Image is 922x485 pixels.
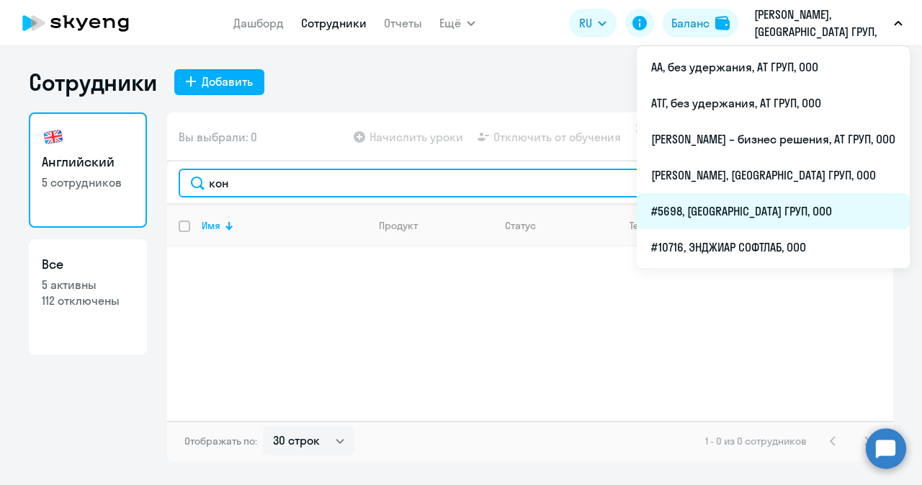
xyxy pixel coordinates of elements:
[384,16,422,30] a: Отчеты
[202,219,220,232] div: Имя
[179,169,882,197] input: Поиск по имени, email, продукту или статусу
[705,435,807,448] span: 1 - 0 из 0 сотрудников
[202,73,253,90] div: Добавить
[505,219,536,232] div: Статус
[379,219,493,232] div: Продукт
[630,219,712,232] div: Текущий уровень
[233,16,284,30] a: Дашборд
[29,68,157,97] h1: Сотрудники
[174,69,264,95] button: Добавить
[663,9,738,37] button: Балансbalance
[379,219,418,232] div: Продукт
[439,9,475,37] button: Ещё
[579,14,592,32] span: RU
[42,255,134,274] h3: Все
[715,16,730,30] img: balance
[184,435,257,448] span: Отображать по:
[42,293,134,308] p: 112 отключены
[754,6,888,40] p: [PERSON_NAME], [GEOGRAPHIC_DATA] ГРУП, ООО
[42,125,65,148] img: english
[42,277,134,293] p: 5 активны
[439,14,461,32] span: Ещё
[747,6,910,40] button: [PERSON_NAME], [GEOGRAPHIC_DATA] ГРУП, ООО
[616,219,738,232] div: Текущий уровень
[505,219,604,232] div: Статус
[29,112,147,228] a: Английский5 сотрудников
[29,239,147,355] a: Все5 активны112 отключены
[569,9,617,37] button: RU
[202,219,367,232] div: Имя
[301,16,367,30] a: Сотрудники
[42,174,134,190] p: 5 сотрудников
[179,128,257,146] span: Вы выбрали: 0
[637,46,910,268] ul: Ещё
[671,14,710,32] div: Баланс
[42,153,134,172] h3: Английский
